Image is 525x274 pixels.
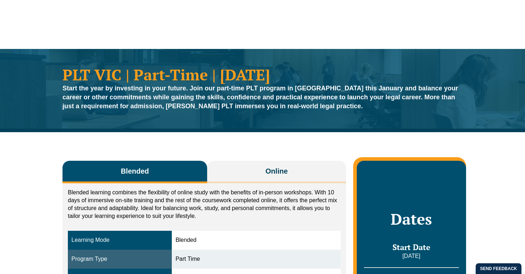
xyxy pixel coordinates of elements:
span: Online [265,166,287,176]
h2: Dates [364,210,459,228]
span: Blended [121,166,149,176]
div: Blended [175,236,337,244]
div: Learning Mode [71,236,168,244]
p: [DATE] [364,252,459,260]
div: Program Type [71,255,168,263]
h1: PLT VIC | Part-Time | [DATE] [62,67,462,82]
strong: Start the year by investing in your future. Join our part-time PLT program in [GEOGRAPHIC_DATA] t... [62,85,458,110]
span: Start Date [392,242,430,252]
p: Blended learning combines the flexibility of online study with the benefits of in-person workshop... [68,189,341,220]
div: Part Time [175,255,337,263]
